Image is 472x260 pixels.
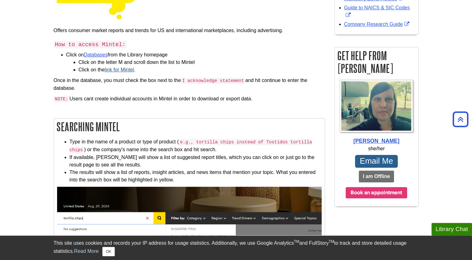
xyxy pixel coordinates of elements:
[294,239,299,244] sup: TM
[105,67,134,72] a: link for Mintel
[340,80,413,132] img: Profile Photo
[84,52,108,57] a: Databases
[70,154,322,169] li: If available, [PERSON_NAME] will show a list of suggested report titles, which you can click on o...
[54,118,325,135] h2: Searching Mintel
[54,41,127,48] code: How to access Mintel:
[79,59,325,66] li: Click on the letter M and scroll down the list to Mintel
[329,239,334,244] sup: TM
[70,169,322,184] li: The results will show a list of reports, insight articles, and news items that mention your topic...
[54,239,419,256] div: This site uses cookies and records your IP address for usage statistics. Additionally, we use Goo...
[450,115,470,123] a: Back to Top
[355,155,398,168] a: Email Me
[102,247,114,256] button: Close
[344,5,410,18] a: Link opens in new window
[363,174,390,179] b: I am Offline
[54,96,70,102] code: NOTE:
[338,137,415,145] div: [PERSON_NAME]
[54,27,325,34] p: Offers consumer market reports and trends for US and international marketplaces, including advert...
[54,77,325,92] p: Once in the database, you must check the box next to the and hit continue to enter the database.
[54,95,325,103] p: Users cant create individual accounts in Mintel in order to download or export data.
[79,66,325,74] li: Click on the .
[338,80,415,145] a: Profile Photo [PERSON_NAME]
[346,187,407,198] button: Book an appointment
[66,51,325,74] li: Click on from the Library homepage
[431,223,472,236] button: Library Chat
[344,22,411,27] a: Link opens in new window
[70,139,312,153] code: e.g., tortilla chips instead of Tostidos tortilla chips
[338,145,415,152] div: she/her
[359,171,394,182] button: I am Offline
[74,248,99,254] a: Read More
[70,138,322,153] li: Type in the name of a product or type of product ( ) or the company's name into the search box an...
[335,47,418,77] h2: Get Help From [PERSON_NAME]
[181,78,246,84] code: I acknowledge statement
